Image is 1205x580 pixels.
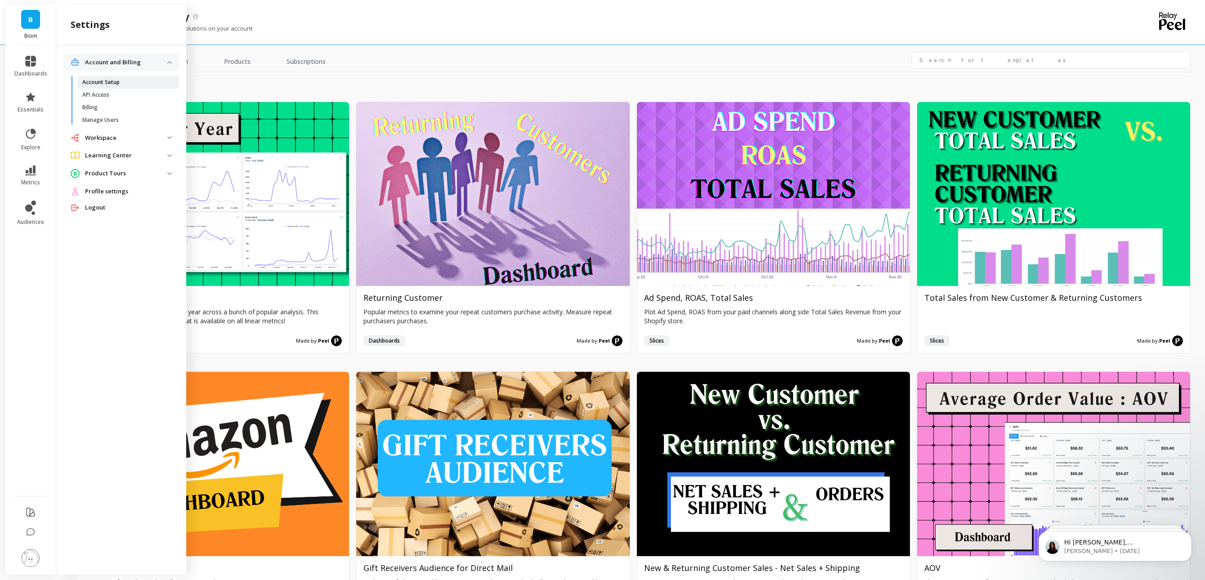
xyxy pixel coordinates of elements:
[85,169,167,178] p: Product Tours
[76,52,336,72] nav: Tabs
[39,26,154,132] span: Hi [PERSON_NAME], [PERSON_NAME] you're doing well! To get a more complete view of your performanc...
[17,219,44,226] span: audiences
[71,18,110,31] h2: settings
[85,58,167,67] p: Account and Billing
[21,144,40,151] span: explore
[85,187,172,196] a: Profile settings
[71,134,80,142] img: navigation item icon
[82,116,119,124] p: Manage Users
[213,52,261,72] a: Products
[167,172,172,175] img: down caret icon
[39,35,155,43] p: Message from Kateryna, sent 19w ago
[85,187,128,196] span: Profile settings
[82,79,120,86] p: Account Setup
[28,14,33,25] span: B
[76,81,1191,94] h2: growth
[14,70,47,77] span: dashboards
[912,52,1191,68] input: Search for templates
[22,549,40,567] img: profile picture
[71,203,80,212] img: navigation item icon
[82,91,109,98] p: API Access
[71,169,80,178] img: navigation item icon
[85,203,105,212] span: Logout
[82,104,98,111] p: Billing
[21,179,40,186] span: metrics
[14,32,47,40] p: Biom
[71,58,80,67] img: navigation item icon
[276,52,336,72] a: Subscriptions
[1025,513,1205,576] iframe: Intercom notifications message
[71,152,80,159] img: navigation item icon
[71,187,80,196] img: navigation item icon
[167,136,172,139] img: down caret icon
[85,151,167,160] p: Learning Center
[167,154,172,157] img: down caret icon
[167,61,172,64] img: down caret icon
[85,134,167,143] p: Workspace
[18,106,44,113] span: essentials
